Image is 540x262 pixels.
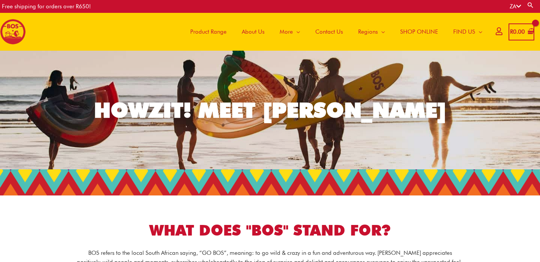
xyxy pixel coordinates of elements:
[94,100,446,121] div: HOWZIT! MEET [PERSON_NAME]
[351,13,393,51] a: Regions
[393,13,446,51] a: SHOP ONLINE
[183,13,234,51] a: Product Range
[58,220,482,241] h1: WHAT DOES "BOS" STAND FOR?
[510,3,521,10] a: ZA
[358,20,378,43] span: Regions
[190,20,227,43] span: Product Range
[242,20,265,43] span: About Us
[453,20,475,43] span: FIND US
[308,13,351,51] a: Contact Us
[234,13,272,51] a: About Us
[272,13,308,51] a: More
[177,13,490,51] nav: Site Navigation
[315,20,343,43] span: Contact Us
[509,23,534,40] a: View Shopping Cart, empty
[527,2,534,9] a: Search button
[280,20,293,43] span: More
[400,20,438,43] span: SHOP ONLINE
[510,28,513,35] span: R
[510,28,525,35] bdi: 0.00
